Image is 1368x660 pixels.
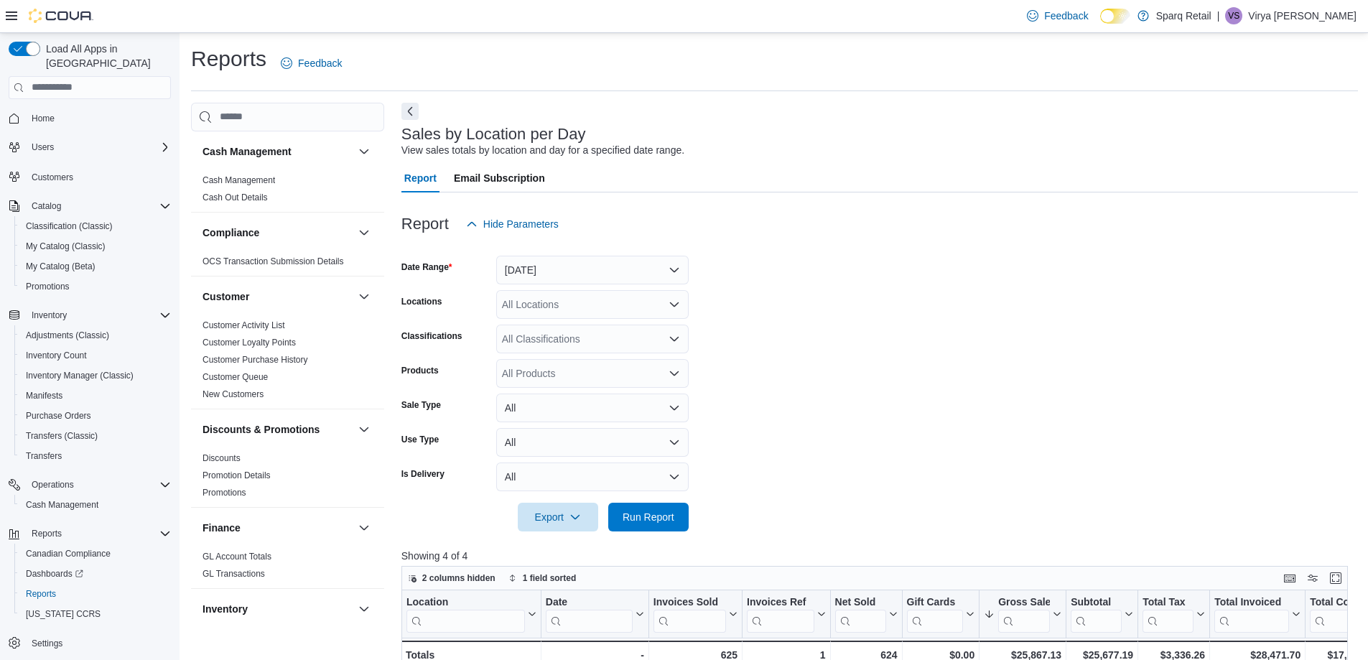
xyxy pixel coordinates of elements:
[546,596,644,633] button: Date
[26,197,67,215] button: Catalog
[1248,7,1357,24] p: Virya [PERSON_NAME]
[546,596,633,633] div: Date
[14,426,177,446] button: Transfers (Classic)
[203,452,241,464] span: Discounts
[203,289,353,304] button: Customer
[401,296,442,307] label: Locations
[669,299,680,310] button: Open list of options
[203,453,241,463] a: Discounts
[26,588,56,600] span: Reports
[298,56,342,70] span: Feedback
[203,470,271,481] span: Promotion Details
[20,565,89,582] a: Dashboards
[20,387,68,404] a: Manifests
[404,164,437,192] span: Report
[203,355,308,365] a: Customer Purchase History
[20,327,115,344] a: Adjustments (Classic)
[1143,596,1193,610] div: Total Tax
[1071,596,1122,633] div: Subtotal
[26,139,171,156] span: Users
[906,596,963,610] div: Gift Cards
[1071,596,1122,610] div: Subtotal
[26,330,109,341] span: Adjustments (Classic)
[401,365,439,376] label: Products
[32,200,61,212] span: Catalog
[203,371,268,383] span: Customer Queue
[26,525,171,542] span: Reports
[203,569,265,579] a: GL Transactions
[422,572,495,584] span: 2 columns hidden
[20,238,111,255] a: My Catalog (Classic)
[32,479,74,491] span: Operations
[834,596,885,633] div: Net Sold
[191,253,384,276] div: Compliance
[203,256,344,266] a: OCS Transaction Submission Details
[26,261,96,272] span: My Catalog (Beta)
[834,596,885,610] div: Net Sold
[20,447,68,465] a: Transfers
[203,389,264,399] a: New Customers
[20,605,106,623] a: [US_STATE] CCRS
[203,422,353,437] button: Discounts & Promotions
[203,521,353,535] button: Finance
[26,450,62,462] span: Transfers
[20,238,171,255] span: My Catalog (Classic)
[26,499,98,511] span: Cash Management
[747,596,825,633] button: Invoices Ref
[20,585,62,603] a: Reports
[26,281,70,292] span: Promotions
[406,596,536,633] button: Location
[203,551,271,562] span: GL Account Totals
[669,368,680,379] button: Open list of options
[14,216,177,236] button: Classification (Classic)
[191,172,384,212] div: Cash Management
[14,564,177,584] a: Dashboards
[203,192,268,203] span: Cash Out Details
[26,110,60,127] a: Home
[3,305,177,325] button: Inventory
[29,9,93,23] img: Cova
[608,503,689,531] button: Run Report
[203,552,271,562] a: GL Account Totals
[483,217,559,231] span: Hide Parameters
[1225,7,1242,24] div: Virya Shields
[203,470,271,480] a: Promotion Details
[460,210,564,238] button: Hide Parameters
[26,634,171,652] span: Settings
[496,463,689,491] button: All
[203,338,296,348] a: Customer Loyalty Points
[20,367,171,384] span: Inventory Manager (Classic)
[26,197,171,215] span: Catalog
[546,596,633,610] div: Date
[203,372,268,382] a: Customer Queue
[496,256,689,284] button: [DATE]
[454,164,545,192] span: Email Subscription
[20,278,75,295] a: Promotions
[1214,596,1300,633] button: Total Invoiced
[401,330,462,342] label: Classifications
[32,310,67,321] span: Inventory
[203,144,292,159] h3: Cash Management
[32,528,62,539] span: Reports
[747,596,814,610] div: Invoices Ref
[401,103,419,120] button: Next
[834,596,897,633] button: Net Sold
[203,320,285,330] a: Customer Activity List
[14,604,177,624] button: [US_STATE] CCRS
[1143,596,1205,633] button: Total Tax
[20,565,171,582] span: Dashboards
[26,430,98,442] span: Transfers (Classic)
[32,638,62,649] span: Settings
[3,196,177,216] button: Catalog
[14,366,177,386] button: Inventory Manager (Classic)
[20,427,103,445] a: Transfers (Classic)
[191,317,384,409] div: Customer
[623,510,674,524] span: Run Report
[401,126,586,143] h3: Sales by Location per Day
[14,276,177,297] button: Promotions
[1143,596,1193,633] div: Total Tax
[203,226,259,240] h3: Compliance
[26,390,62,401] span: Manifests
[1214,596,1289,633] div: Total Invoiced
[20,327,171,344] span: Adjustments (Classic)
